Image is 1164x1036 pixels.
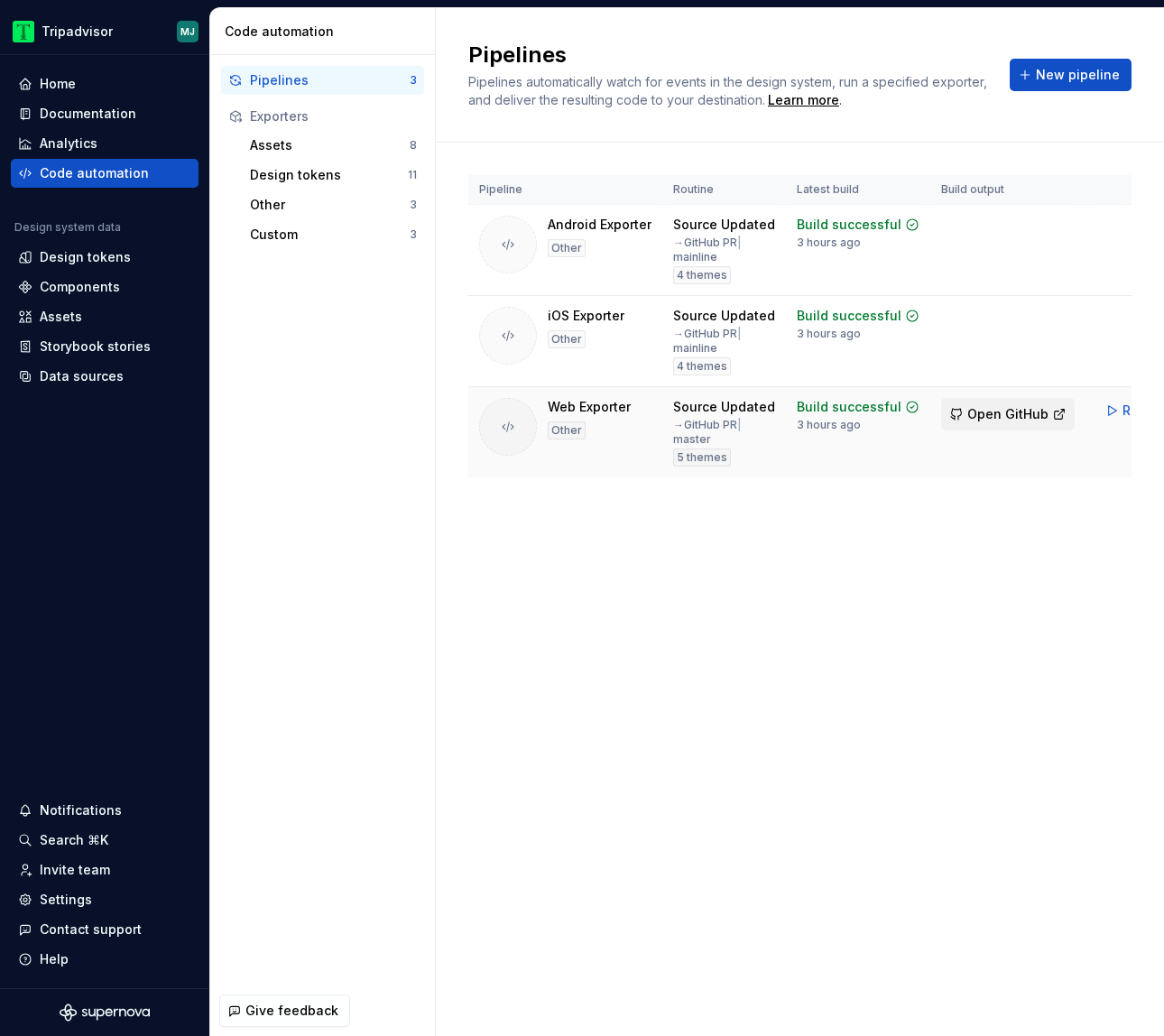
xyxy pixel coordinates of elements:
[225,23,428,41] div: Code automation
[797,216,901,234] div: Build successful
[765,94,842,107] span: .
[408,168,417,182] div: 11
[468,74,991,107] span: Pipelines automatically watch for events in the design system, run a specified exporter, and deli...
[797,236,861,250] div: 3 hours ago
[11,99,199,128] a: Documentation
[548,239,586,257] div: Other
[11,332,199,361] a: Storybook stories
[673,398,775,416] div: Source Updated
[13,21,34,42] img: 0ed0e8b8-9446-497d-bad0-376821b19aa5.png
[941,409,1075,424] a: Open GitHub
[941,398,1075,430] button: Open GitHub
[11,129,199,158] a: Analytics
[548,307,624,325] div: iOS Exporter
[40,891,92,909] div: Settings
[40,134,97,153] div: Analytics
[673,216,775,234] div: Source Updated
[11,885,199,914] a: Settings
[11,856,199,884] a: Invite team
[250,136,410,154] div: Assets
[243,131,424,160] button: Assets8
[548,330,586,348] div: Other
[219,994,350,1027] button: Give feedback
[40,950,69,968] div: Help
[243,161,424,190] button: Design tokens11
[797,418,861,432] div: 3 hours ago
[40,801,122,819] div: Notifications
[11,273,199,301] a: Components
[250,166,408,184] div: Design tokens
[11,796,199,825] button: Notifications
[548,421,586,439] div: Other
[243,190,424,219] button: Other3
[967,405,1049,423] span: Open GitHub
[14,220,121,235] div: Design system data
[410,198,417,212] div: 3
[468,41,988,69] h2: Pipelines
[677,268,727,282] span: 4 themes
[11,302,199,331] a: Assets
[250,107,417,125] div: Exporters
[221,66,424,95] button: Pipelines3
[410,138,417,153] div: 8
[1096,394,1159,427] button: Run
[11,915,199,944] button: Contact support
[737,327,742,340] span: |
[548,216,651,234] div: Android Exporter
[60,1004,150,1022] a: Supernova Logo
[40,861,110,879] div: Invite team
[930,175,1085,205] th: Build output
[40,367,124,385] div: Data sources
[662,175,786,205] th: Routine
[673,327,775,356] div: → GitHub PR mainline
[677,359,727,374] span: 4 themes
[42,23,113,41] div: Tripadvisor
[673,418,775,447] div: → GitHub PR master
[677,450,727,465] span: 5 themes
[40,75,76,93] div: Home
[768,91,839,109] a: Learn more
[40,831,108,849] div: Search ⌘K
[673,236,775,264] div: → GitHub PR mainline
[250,196,410,214] div: Other
[797,327,861,341] div: 3 hours ago
[1036,66,1120,84] span: New pipeline
[245,1002,338,1020] span: Give feedback
[11,243,199,272] a: Design tokens
[250,71,410,89] div: Pipelines
[673,307,775,325] div: Source Updated
[11,69,199,98] a: Home
[797,307,901,325] div: Build successful
[40,278,120,296] div: Components
[1122,402,1147,420] span: Run
[4,12,206,51] button: TripadvisorMJ
[1010,59,1132,91] button: New pipeline
[468,175,662,205] th: Pipeline
[243,220,424,249] button: Custom3
[11,945,199,974] button: Help
[40,920,142,939] div: Contact support
[40,105,136,123] div: Documentation
[737,418,742,431] span: |
[548,398,631,416] div: Web Exporter
[250,226,410,244] div: Custom
[786,175,930,205] th: Latest build
[180,24,195,39] div: MJ
[737,236,742,249] span: |
[40,308,82,326] div: Assets
[11,362,199,391] a: Data sources
[11,159,199,188] a: Code automation
[410,73,417,88] div: 3
[40,338,151,356] div: Storybook stories
[40,248,131,266] div: Design tokens
[40,164,149,182] div: Code automation
[410,227,417,242] div: 3
[797,398,901,416] div: Build successful
[11,826,199,855] button: Search ⌘K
